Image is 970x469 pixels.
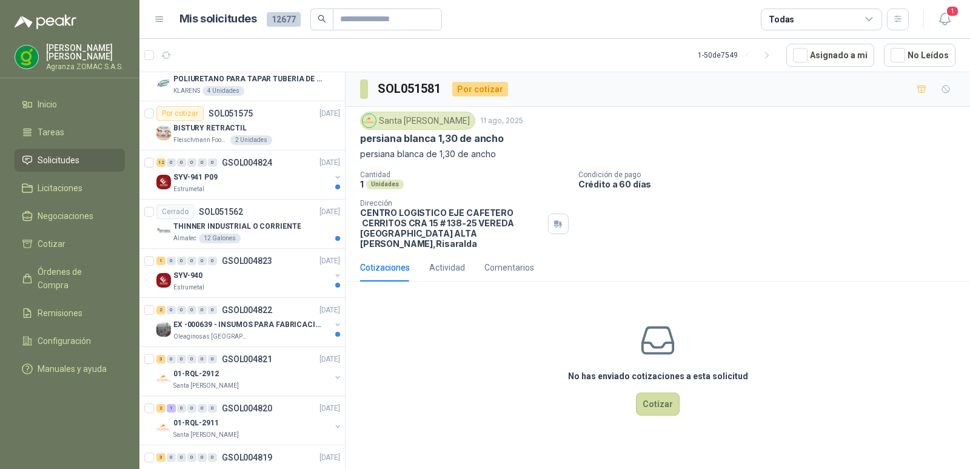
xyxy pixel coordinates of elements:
p: GSOL004824 [222,158,272,167]
a: Configuración [15,329,125,353]
p: Agranza ZOMAC S.A.S. [46,63,125,70]
div: Todas [769,13,794,26]
p: [DATE] [319,157,340,169]
div: 0 [208,158,217,167]
p: [DATE] [319,108,340,120]
div: 0 [198,453,207,462]
a: 2 1 0 0 0 0 GSOL004820[DATE] Company Logo01-RQL-2911Santa [PERSON_NAME] [156,401,343,440]
a: Solicitudes [15,149,125,172]
img: Company Logo [156,175,171,189]
div: 1 - 50 de 7549 [698,46,777,65]
div: 0 [208,306,217,314]
img: Company Logo [156,371,171,386]
div: Por cotizar [452,82,508,96]
div: 2 [156,404,166,413]
h3: SOL051581 [378,79,443,98]
div: 2 Unidades [230,135,272,145]
a: 3 0 0 0 0 0 GSOL004821[DATE] Company Logo01-RQL-2912Santa [PERSON_NAME] [156,352,343,391]
p: SYV-940 [173,270,202,282]
div: 0 [198,404,207,413]
a: 1 0 0 0 0 0 GSOL004823[DATE] Company LogoSYV-940Estrumetal [156,254,343,292]
span: Configuración [38,334,91,348]
div: Santa [PERSON_NAME] [360,112,475,130]
p: Dirección [360,199,543,208]
button: Asignado a mi [786,44,874,67]
span: 12677 [267,12,301,27]
p: Santa [PERSON_NAME] [173,381,239,391]
a: Cotizar [15,232,125,255]
span: Tareas [38,126,64,139]
p: Estrumetal [173,184,204,194]
img: Company Logo [156,273,171,288]
div: Cerrado [156,204,194,219]
img: Company Logo [156,76,171,91]
span: search [318,15,326,23]
span: Licitaciones [38,181,82,195]
p: Santa [PERSON_NAME] [173,430,239,440]
p: [PERSON_NAME] [PERSON_NAME] [46,44,125,61]
img: Company Logo [156,322,171,337]
p: [DATE] [319,403,340,414]
div: 0 [198,158,207,167]
span: Solicitudes [38,154,79,167]
p: Fleischmann Foods S.A. [173,135,228,145]
p: SOL051562 [199,208,243,216]
div: 0 [177,404,186,413]
p: SYV-941 P09 [173,172,218,183]
p: POLIURETANO PARA TAPAR TUBERIA DE SENSORES DE NIVEL DEL BANCO DE HIELO [173,73,324,85]
img: Logo peakr [15,15,76,29]
span: 1 [946,5,959,17]
p: GSOL004819 [222,453,272,462]
div: 0 [167,257,176,265]
div: 1 [167,404,176,413]
div: 0 [187,158,196,167]
p: Condición de pago [578,170,965,179]
span: Manuales y ayuda [38,362,107,376]
img: Company Logo [15,46,38,69]
p: KLARENS [173,86,200,96]
a: Por cotizarSOL051575[DATE] Company LogoBISTURY RETRACTILFleischmann Foods S.A.2 Unidades [139,101,345,150]
div: 3 [156,453,166,462]
p: 01-RQL-2912 [173,368,219,380]
div: 0 [208,453,217,462]
p: [DATE] [319,452,340,464]
a: Manuales y ayuda [15,357,125,380]
p: [DATE] [319,255,340,267]
span: Negociaciones [38,209,93,223]
p: [DATE] [319,305,340,316]
p: Oleaginosas [GEOGRAPHIC_DATA][PERSON_NAME] [173,332,250,342]
div: Cotizaciones [360,261,410,274]
div: 0 [187,404,196,413]
div: 0 [187,355,196,363]
a: 12 0 0 0 0 0 GSOL004824[DATE] Company LogoSYV-941 P09Estrumetal [156,155,343,194]
div: 12 [156,158,166,167]
div: 0 [198,257,207,265]
a: Inicio [15,93,125,116]
div: Unidades [366,180,404,189]
div: 1 [156,257,166,265]
p: GSOL004823 [222,257,272,265]
a: CerradoSOL051576[DATE] Company LogoPOLIURETANO PARA TAPAR TUBERIA DE SENSORES DE NIVEL DEL BANCO ... [139,52,345,101]
span: Remisiones [38,306,82,320]
p: 11 ago, 2025 [480,115,523,127]
img: Company Logo [156,126,171,140]
a: CerradoSOL051562[DATE] Company LogoTHINNER INDUSTRIAL O CORRIENTEAlmatec12 Galones [139,200,345,249]
div: 0 [167,158,176,167]
div: 0 [208,404,217,413]
button: 1 [934,8,955,30]
a: Remisiones [15,302,125,325]
div: 12 Galones [199,234,241,243]
p: 1 [360,179,364,189]
div: 0 [187,453,196,462]
div: 0 [177,453,186,462]
p: [DATE] [319,354,340,365]
h3: No has enviado cotizaciones a esta solicitud [568,369,748,383]
div: 0 [167,453,176,462]
p: Almatec [173,234,196,243]
div: 4 Unidades [202,86,244,96]
a: Licitaciones [15,177,125,200]
div: 0 [177,257,186,265]
div: 0 [187,306,196,314]
p: persiana blanca de 1,30 de ancho [360,147,955,161]
p: CENTRO LOGISTICO EJE CAFETERO CERRITOS CRA 15 # 138-25 VEREDA [GEOGRAPHIC_DATA] ALTA [PERSON_NAME... [360,208,543,249]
